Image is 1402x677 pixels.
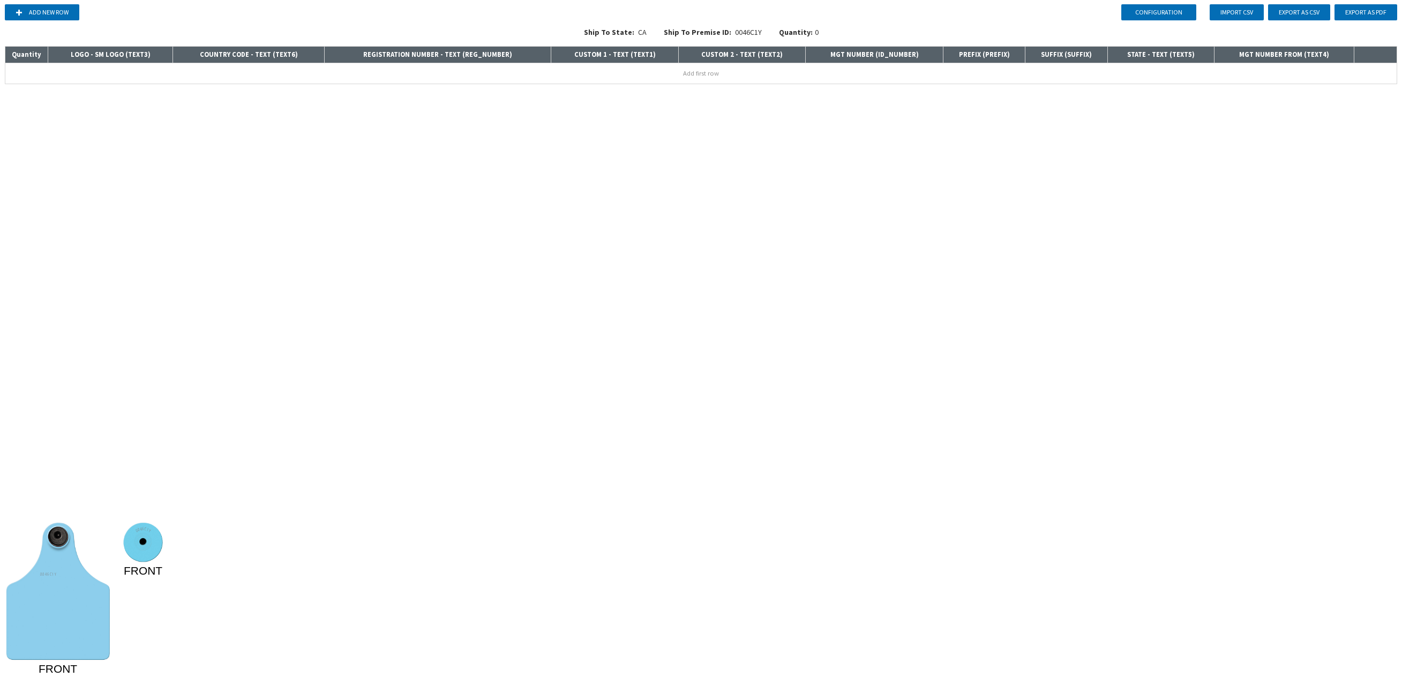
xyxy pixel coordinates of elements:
[1025,47,1107,63] th: SUFFIX ( SUFFIX )
[1210,4,1264,20] button: Import CSV
[148,528,152,533] tspan: Y
[551,47,678,63] th: CUSTOM 1 - TEXT ( TEXT1 )
[5,4,79,20] button: Add new row
[5,63,1397,84] button: Add first row
[655,27,770,44] div: 0046C1Y
[134,526,150,533] tspan: 0046C1
[678,47,805,63] th: CUSTOM 2 - TEXT ( TEXT2 )
[943,47,1025,63] th: PREFIX ( PREFIX )
[1121,4,1196,20] button: Configuration
[124,564,162,577] tspan: FRONT
[664,27,731,37] span: Ship To Premise ID:
[1334,4,1397,20] button: Export as PDF
[1107,47,1214,63] th: STATE - TEXT ( TEXT5 )
[325,47,551,63] th: REGISTRATION NUMBER - TEXT ( REG_NUMBER )
[584,27,634,37] span: Ship To State:
[806,47,943,63] th: MGT NUMBER ( ID_NUMBER )
[575,27,655,44] div: CA
[5,47,48,63] th: Quantity
[40,571,55,577] tspan: 0046C1
[779,27,813,37] span: Quantity:
[1268,4,1330,20] button: Export as CSV
[173,47,325,63] th: COUNTRY CODE - TEXT ( TEXT6 )
[1214,47,1354,63] th: MGT NUMBER FROM ( TEXT4 )
[55,571,56,577] tspan: Y
[48,47,173,63] th: LOGO - SM LOGO ( TEXT3 )
[779,27,819,38] div: 0
[39,663,77,675] tspan: FRONT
